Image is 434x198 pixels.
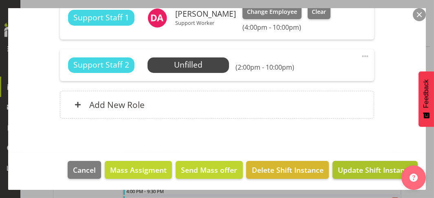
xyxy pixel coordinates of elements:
button: Mass Assigment [105,161,172,179]
button: Send Mass offer [176,161,242,179]
img: help-xxl-2.png [410,174,418,182]
span: Update Shift Instance [338,165,412,175]
h6: (4:00pm - 10:00pm) [242,23,330,31]
span: Send Mass offer [181,165,237,175]
button: Change Employee [242,4,302,19]
span: Change Employee [247,7,297,16]
span: Support Staff 1 [73,12,129,24]
button: Feedback - Show survey [419,71,434,127]
button: Clear [308,4,331,19]
span: Clear [312,7,326,16]
p: Support Worker [175,20,236,26]
span: Cancel [73,165,96,175]
button: Update Shift Instance [333,161,418,179]
span: Delete Shift Instance [252,165,324,175]
span: Mass Assigment [110,165,167,175]
button: Cancel [68,161,101,179]
h6: (2:00pm - 10:00pm) [236,63,294,71]
h6: Add New Role [89,99,145,110]
span: Feedback [423,79,430,108]
img: dharati-avaiya10287.jpg [148,8,167,28]
button: Delete Shift Instance [246,161,328,179]
h6: [PERSON_NAME] [175,9,236,18]
span: Support Staff 2 [73,59,129,71]
span: Unfilled [174,59,203,70]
